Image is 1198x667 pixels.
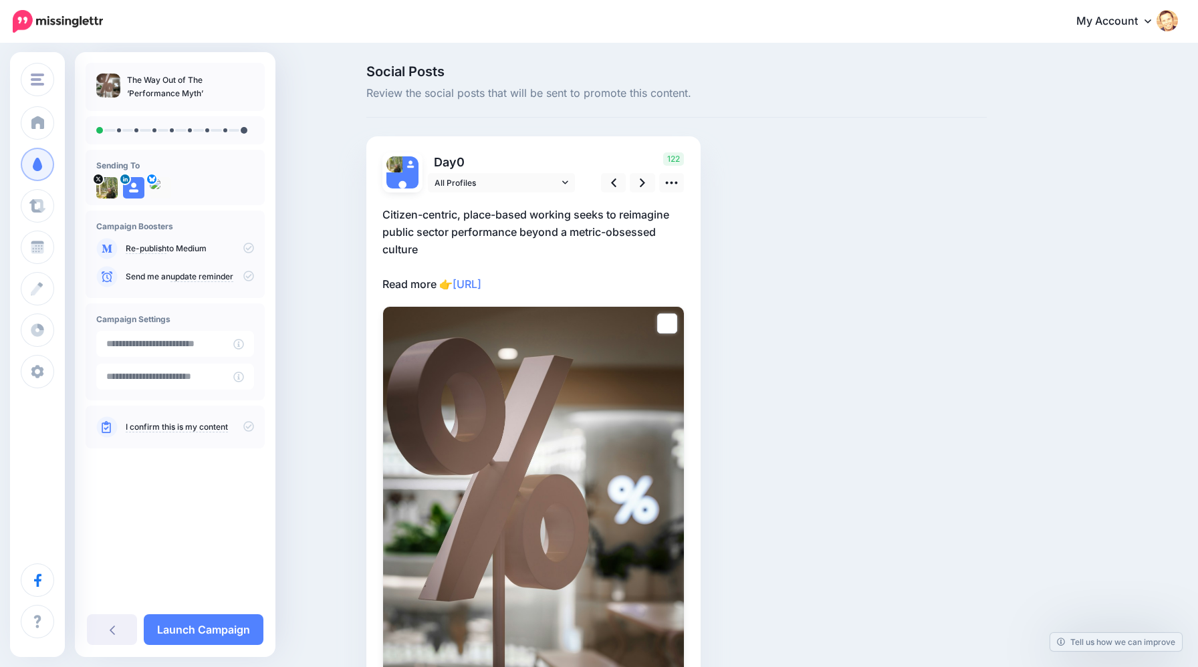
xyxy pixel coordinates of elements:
[126,243,166,254] a: Re-publish
[126,422,228,432] a: I confirm this is my content
[386,172,418,205] img: user_default_image.png
[402,156,418,172] img: user_default_image.png
[382,206,685,293] p: Citizen-centric, place-based working seeks to reimagine public sector performance beyond a metric...
[428,173,575,192] a: All Profiles
[127,74,254,100] p: The Way Out of The ‘Performance Myth’
[123,177,144,198] img: user_default_image.png
[366,85,987,102] span: Review the social posts that will be sent to promote this content.
[170,271,233,282] a: update reminder
[386,156,402,172] img: pA-qi3WN-1146.jpg
[457,155,465,169] span: 0
[435,176,559,190] span: All Profiles
[13,10,103,33] img: Missinglettr
[96,74,120,98] img: 738bb94b9b4e3eb7225ca1d0a3d90817_thumb.jpg
[126,271,254,283] p: Send me an
[663,152,684,166] span: 122
[1050,633,1182,651] a: Tell us how we can improve
[31,74,44,86] img: menu.png
[96,177,118,198] img: pA-qi3WN-1146.jpg
[96,160,254,170] h4: Sending To
[126,243,254,255] p: to Medium
[96,314,254,324] h4: Campaign Settings
[453,277,481,291] a: [URL]
[366,65,987,78] span: Social Posts
[1063,5,1178,38] a: My Account
[96,221,254,231] h4: Campaign Boosters
[428,152,577,172] p: Day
